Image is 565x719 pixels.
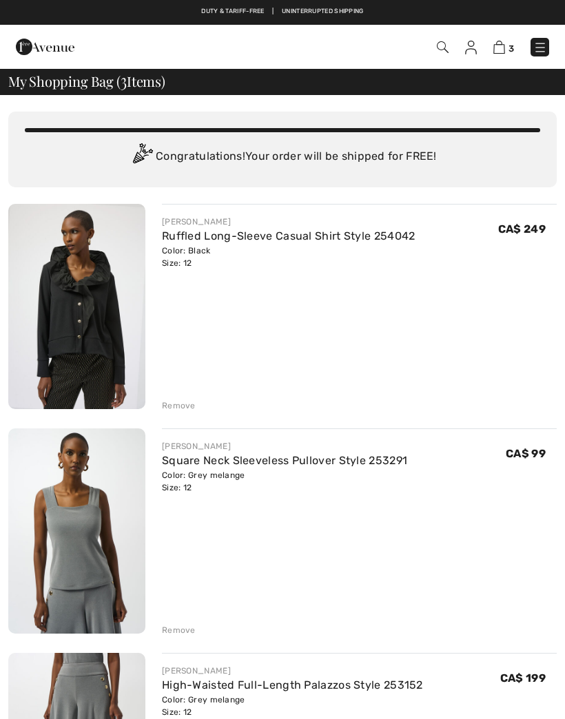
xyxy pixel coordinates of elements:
img: My Info [465,41,477,54]
img: Square Neck Sleeveless Pullover Style 253291 [8,428,145,634]
span: CA$ 199 [500,671,546,685]
img: Menu [533,41,547,54]
div: [PERSON_NAME] [162,216,415,228]
div: Remove [162,624,196,636]
a: Square Neck Sleeveless Pullover Style 253291 [162,454,407,467]
span: My Shopping Bag ( Items) [8,74,165,88]
img: Shopping Bag [493,41,505,54]
div: Color: Black Size: 12 [162,244,415,269]
span: 3 [121,71,127,89]
a: Ruffled Long-Sleeve Casual Shirt Style 254042 [162,229,415,242]
div: Remove [162,399,196,412]
img: Congratulation2.svg [128,143,156,171]
span: 3 [508,43,514,54]
div: Color: Grey melange Size: 12 [162,694,423,718]
div: [PERSON_NAME] [162,665,423,677]
img: Ruffled Long-Sleeve Casual Shirt Style 254042 [8,204,145,409]
img: Search [437,41,449,53]
span: CA$ 249 [498,222,546,236]
a: 1ère Avenue [16,39,74,52]
div: Congratulations! Your order will be shipped for FREE! [25,143,540,171]
div: Color: Grey melange Size: 12 [162,469,407,494]
img: 1ère Avenue [16,33,74,61]
div: [PERSON_NAME] [162,440,407,452]
span: CA$ 99 [506,447,546,460]
a: High-Waisted Full-Length Palazzos Style 253152 [162,678,423,691]
a: 3 [493,39,514,55]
